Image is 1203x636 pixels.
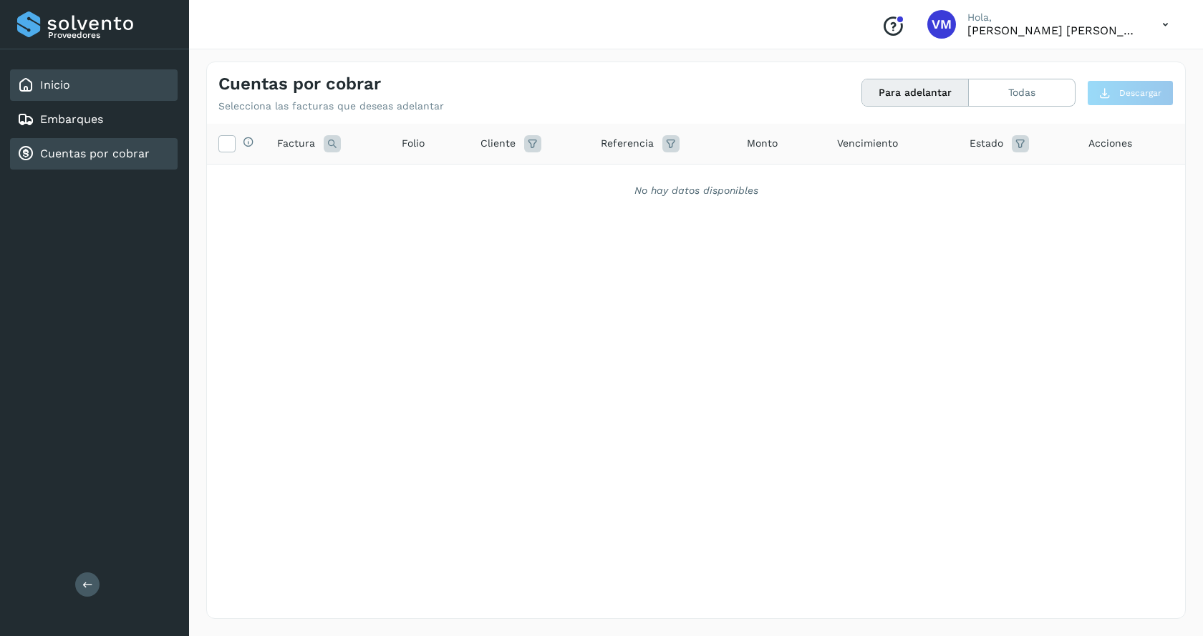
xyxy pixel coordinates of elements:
[40,112,103,126] a: Embarques
[1088,136,1132,151] span: Acciones
[218,74,381,94] h4: Cuentas por cobrar
[970,136,1003,151] span: Estado
[226,183,1166,198] div: No hay datos disponibles
[747,136,778,151] span: Monto
[862,79,969,106] button: Para adelantar
[1119,87,1161,99] span: Descargar
[218,100,444,112] p: Selecciona las facturas que deseas adelantar
[969,79,1075,106] button: Todas
[40,147,150,160] a: Cuentas por cobrar
[10,138,178,170] div: Cuentas por cobrar
[402,136,425,151] span: Folio
[10,104,178,135] div: Embarques
[967,11,1139,24] p: Hola,
[40,78,70,92] a: Inicio
[1087,80,1174,106] button: Descargar
[837,136,898,151] span: Vencimiento
[277,136,315,151] span: Factura
[48,30,172,40] p: Proveedores
[10,69,178,101] div: Inicio
[601,136,654,151] span: Referencia
[967,24,1139,37] p: Víctor Manuel Hernández Moreno
[480,136,516,151] span: Cliente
